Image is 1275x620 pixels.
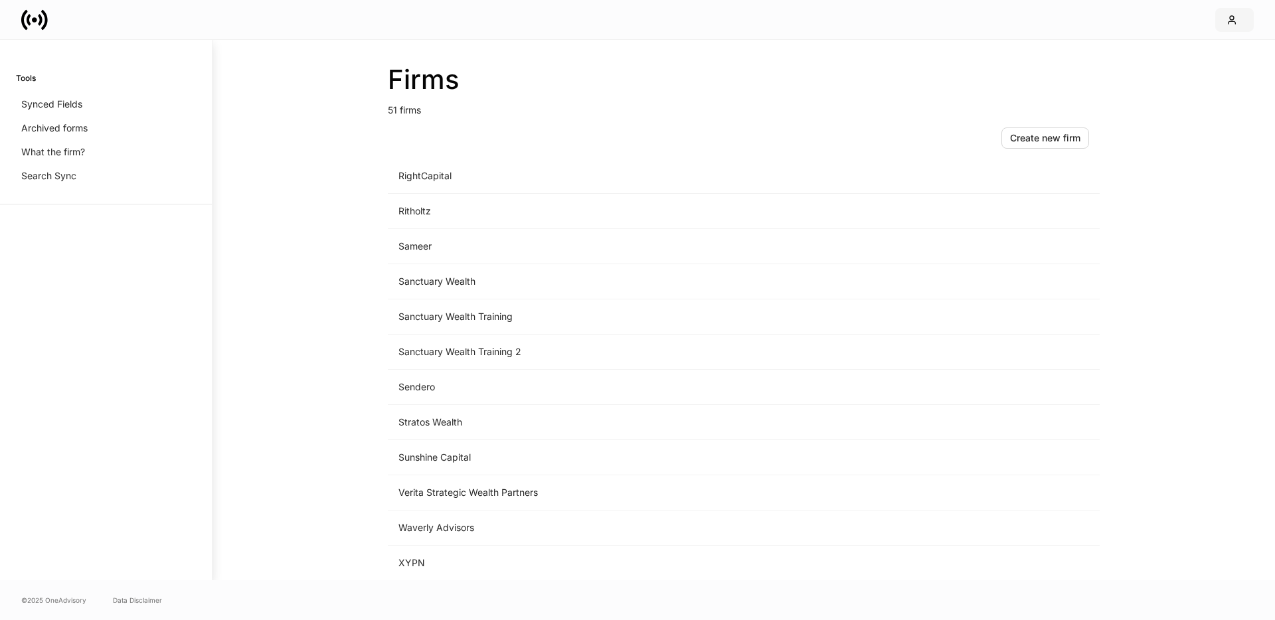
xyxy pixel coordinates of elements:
h2: Firms [388,64,1100,96]
a: Search Sync [16,164,196,188]
h6: Tools [16,72,36,84]
button: Create new firm [1001,127,1089,149]
td: Verita Strategic Wealth Partners [388,475,879,510]
a: Synced Fields [16,92,196,116]
span: © 2025 OneAdvisory [21,595,86,605]
td: Sanctuary Wealth Training [388,299,879,335]
a: What the firm? [16,140,196,164]
td: Sameer [388,229,879,264]
p: 51 firms [388,96,1100,117]
p: What the firm? [21,145,85,159]
td: Ritholtz [388,194,879,229]
td: Waverly Advisors [388,510,879,546]
p: Search Sync [21,169,76,183]
td: Sendero [388,370,879,405]
a: Data Disclaimer [113,595,162,605]
a: Archived forms [16,116,196,140]
p: Archived forms [21,121,88,135]
p: Synced Fields [21,98,82,111]
td: XYPN [388,546,879,581]
td: Sunshine Capital [388,440,879,475]
td: Stratos Wealth [388,405,879,440]
td: Sanctuary Wealth [388,264,879,299]
td: RightCapital [388,159,879,194]
td: Sanctuary Wealth Training 2 [388,335,879,370]
div: Create new firm [1010,133,1080,143]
